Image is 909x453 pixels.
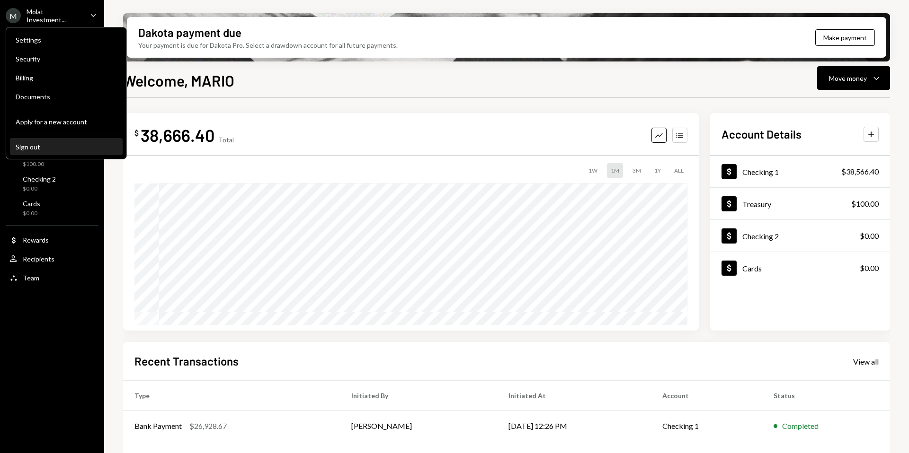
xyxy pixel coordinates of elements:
[829,73,867,83] div: Move money
[6,197,98,219] a: Cards$0.00
[10,113,123,131] button: Apply for a new account
[138,40,398,50] div: Your payment is due for Dakota Pro. Select a drawdown account for all future payments.
[6,269,98,286] a: Team
[607,163,623,178] div: 1M
[585,163,601,178] div: 1W
[16,143,117,151] div: Sign out
[10,69,123,86] a: Billing
[651,411,763,441] td: Checking 1
[851,198,879,209] div: $100.00
[860,262,879,274] div: $0.00
[123,381,340,411] th: Type
[23,236,49,244] div: Rewards
[710,156,890,187] a: Checking 1$38,566.40
[218,136,234,144] div: Total
[23,255,54,263] div: Recipients
[23,185,56,193] div: $0.00
[853,357,879,366] div: View all
[742,232,779,241] div: Checking 2
[651,163,665,178] div: 1Y
[10,88,123,105] a: Documents
[629,163,645,178] div: 3M
[134,353,239,369] h2: Recent Transactions
[141,124,214,146] div: 38,666.40
[340,381,497,411] th: Initiated By
[10,139,123,156] button: Sign out
[860,230,879,242] div: $0.00
[10,31,123,48] a: Settings
[762,381,890,411] th: Status
[817,66,890,90] button: Move money
[742,264,762,273] div: Cards
[670,163,687,178] div: ALL
[23,200,40,208] div: Cards
[16,93,117,101] div: Documents
[497,411,651,441] td: [DATE] 12:26 PM
[340,411,497,441] td: [PERSON_NAME]
[23,209,40,218] div: $0.00
[138,25,241,40] div: Dakota payment due
[742,167,779,176] div: Checking 1
[815,29,875,46] button: Make payment
[853,356,879,366] a: View all
[6,231,98,248] a: Rewards
[134,420,182,432] div: Bank Payment
[841,166,879,177] div: $38,566.40
[16,74,117,82] div: Billing
[651,381,763,411] th: Account
[6,250,98,267] a: Recipients
[10,50,123,67] a: Security
[23,160,49,168] div: $100.00
[16,36,117,44] div: Settings
[710,220,890,252] a: Checking 2$0.00
[6,8,21,23] div: M
[16,118,117,126] div: Apply for a new account
[710,188,890,219] a: Treasury$100.00
[134,128,139,138] div: $
[16,55,117,63] div: Security
[497,381,651,411] th: Initiated At
[23,274,39,282] div: Team
[123,71,234,90] h1: Welcome, MARIO
[710,252,890,284] a: Cards$0.00
[782,420,819,432] div: Completed
[722,126,802,142] h2: Account Details
[23,175,56,183] div: Checking 2
[27,8,82,24] div: Molat Investment...
[6,172,98,195] a: Checking 2$0.00
[742,200,771,209] div: Treasury
[189,420,227,432] div: $26,928.67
